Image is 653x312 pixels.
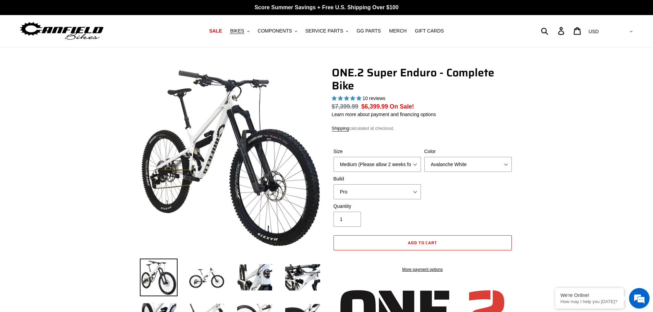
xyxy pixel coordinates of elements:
[415,28,444,34] span: GIFT CARDS
[408,239,437,246] span: Add to cart
[141,67,320,246] img: ONE.2 Super Enduro - Complete Bike
[258,28,292,34] span: COMPONENTS
[188,259,226,296] img: Load image into Gallery viewer, ONE.2 Super Enduro - Complete Bike
[332,126,349,132] a: Shipping
[390,102,414,111] span: On Sale!
[206,26,225,36] a: SALE
[19,20,105,42] img: Canfield Bikes
[560,292,619,298] div: We're Online!
[332,96,363,101] span: 5.00 stars
[356,28,381,34] span: GG PARTS
[334,235,512,250] button: Add to cart
[386,26,410,36] a: MERCH
[332,112,436,117] a: Learn more about payment and financing options
[411,26,447,36] a: GIFT CARDS
[332,103,359,110] s: $7,399.99
[362,96,385,101] span: 10 reviews
[302,26,352,36] button: SERVICE PARTS
[227,26,253,36] button: BIKES
[334,266,512,273] a: More payment options
[424,148,512,155] label: Color
[560,299,619,304] p: How may I help you today?
[284,259,322,296] img: Load image into Gallery viewer, ONE.2 Super Enduro - Complete Bike
[140,259,178,296] img: Load image into Gallery viewer, ONE.2 Super Enduro - Complete Bike
[353,26,384,36] a: GG PARTS
[334,148,421,155] label: Size
[389,28,407,34] span: MERCH
[209,28,222,34] span: SALE
[332,125,513,132] div: calculated at checkout.
[254,26,301,36] button: COMPONENTS
[305,28,343,34] span: SERVICE PARTS
[230,28,244,34] span: BIKES
[361,103,388,110] span: $6,399.99
[334,175,421,183] label: Build
[334,203,421,210] label: Quantity
[332,66,513,92] h1: ONE.2 Super Enduro - Complete Bike
[236,259,274,296] img: Load image into Gallery viewer, ONE.2 Super Enduro - Complete Bike
[545,23,562,38] input: Search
